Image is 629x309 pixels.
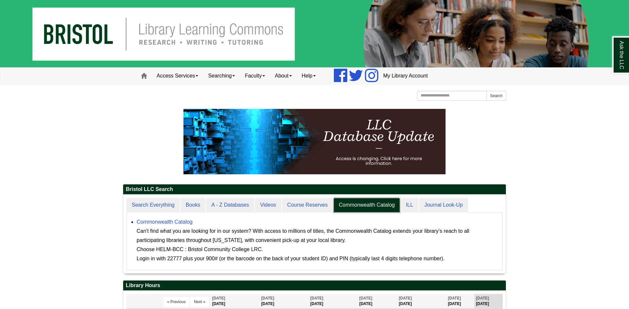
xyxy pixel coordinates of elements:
a: Course Reserves [282,198,333,213]
button: Next » [190,297,209,307]
th: [DATE] [309,294,358,309]
span: [DATE] [310,296,323,300]
th: [DATE] [446,294,474,309]
span: [DATE] [261,296,274,300]
a: Help [297,68,321,84]
th: [DATE] [397,294,446,309]
img: HTML tutorial [183,109,446,174]
div: Can't find what you are looking for in our system? With access to millions of titles, the Commonw... [137,227,499,263]
a: Commonwealth Catalog [334,198,400,213]
span: [DATE] [212,296,225,300]
a: My Library Account [378,68,433,84]
a: ILL [401,198,418,213]
button: « Previous [163,297,189,307]
a: Searching [203,68,240,84]
a: Books [181,198,205,213]
span: [DATE] [359,296,372,300]
h2: Library Hours [123,281,506,291]
span: [DATE] [476,296,489,300]
h2: Bristol LLC Search [123,184,506,195]
a: Journal Look-Up [419,198,468,213]
th: [DATE] [474,294,503,309]
a: About [270,68,297,84]
a: Access Services [152,68,203,84]
th: [DATE] [211,294,260,309]
span: [DATE] [448,296,461,300]
a: A - Z Databases [206,198,254,213]
a: Faculty [240,68,270,84]
button: Search [486,91,506,101]
th: [DATE] [358,294,397,309]
span: [DATE] [399,296,412,300]
a: Search Everything [126,198,180,213]
th: [DATE] [259,294,309,309]
a: Commonwealth Catalog [137,219,193,225]
a: Videos [255,198,281,213]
